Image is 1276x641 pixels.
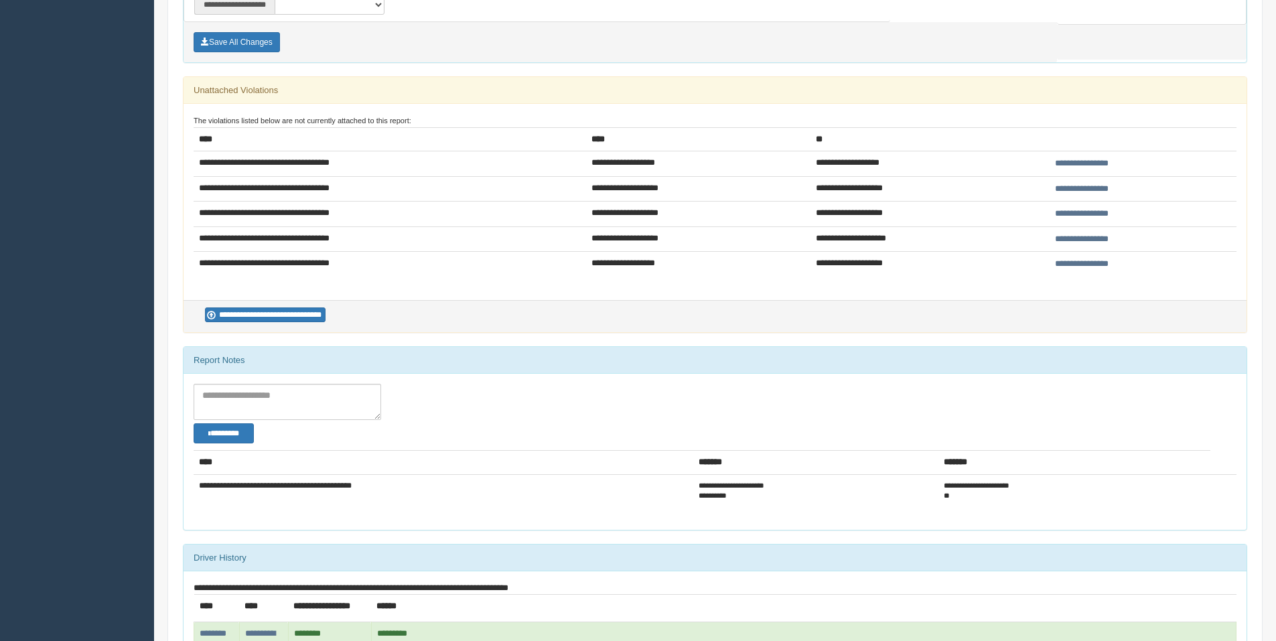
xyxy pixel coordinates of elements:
[194,117,411,125] small: The violations listed below are not currently attached to this report:
[184,347,1247,374] div: Report Notes
[194,32,280,52] button: Save
[184,545,1247,571] div: Driver History
[184,77,1247,104] div: Unattached Violations
[194,423,254,443] button: Change Filter Options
